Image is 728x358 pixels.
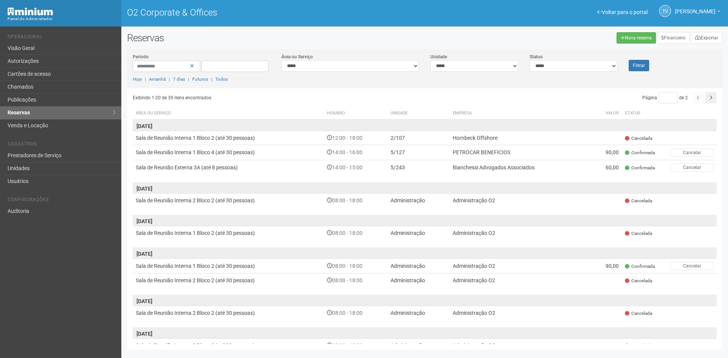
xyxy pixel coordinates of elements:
[136,331,152,337] strong: [DATE]
[450,131,592,145] td: Hornbeck Offshore
[136,298,152,304] strong: [DATE]
[625,165,655,171] span: Confirmada
[592,160,622,175] td: 60,00
[324,274,388,288] td: 08:00 - 18:00
[173,77,185,82] a: 7 dias
[388,107,450,120] th: Unidade
[450,160,592,175] td: Bianchessi Advogados Associados
[659,5,671,17] a: TV
[145,77,146,82] span: |
[625,343,652,349] span: Cancelada
[133,193,324,207] td: Sala de Reunião Interna 2 Bloco 2 (até 30 pessoas)
[8,34,116,42] li: Operacional
[642,95,688,100] span: Página de 2
[430,53,447,60] label: Unidade
[169,77,170,82] span: |
[133,107,324,120] th: Área ou Serviço
[388,226,450,240] td: Administração
[388,339,450,353] td: Administração
[136,218,152,224] strong: [DATE]
[388,306,450,320] td: Administração
[450,193,592,207] td: Administração O2
[625,135,652,142] span: Cancelada
[149,77,166,82] a: Amanhã
[188,77,189,82] span: |
[388,274,450,288] td: Administração
[324,145,388,160] td: 14:00 - 16:00
[133,145,324,160] td: Sala de Reunião Interna 1 Bloco 4 (até 30 pessoas)
[670,149,714,157] button: Cancelar
[192,77,208,82] a: Futuros
[530,53,543,60] label: Status
[691,32,722,44] button: Exportar
[675,9,720,16] a: [PERSON_NAME]
[625,150,655,156] span: Confirmada
[133,306,324,320] td: Sala de Reunião Interna 2 Bloco 2 (até 30 pessoas)
[388,160,450,175] td: 5/243
[629,60,649,71] button: Filtrar
[388,258,450,273] td: Administração
[133,160,324,175] td: Sala de Reunião Externa 3A (até 8 pessoas)
[450,274,592,288] td: Administração O2
[625,310,652,317] span: Cancelada
[450,339,592,353] td: Administração O2
[324,193,388,207] td: 08:00 - 18:00
[450,107,592,120] th: Empresa
[625,230,652,237] span: Cancelada
[133,226,324,240] td: Sala de Reunião Interna 1 Bloco 2 (até 30 pessoas)
[133,339,324,353] td: Sala de Reunião Interna 2 Bloco 2 (até 30 pessoas)
[388,131,450,145] td: 2/107
[625,278,652,284] span: Cancelada
[8,141,116,149] li: Cadastros
[136,123,152,129] strong: [DATE]
[133,258,324,273] td: Sala de Reunião Interna 1 Bloco 2 (até 30 pessoas)
[625,263,655,270] span: Confirmada
[8,197,116,205] li: Configurações
[324,258,388,273] td: 08:00 - 18:00
[324,339,388,353] td: 08:00 - 18:00
[324,306,388,320] td: 08:00 - 18:00
[215,77,228,82] a: Todos
[324,131,388,145] td: 12:00 - 18:00
[592,145,622,160] td: 90,00
[8,8,53,16] img: Minium
[625,198,652,204] span: Cancelada
[388,145,450,160] td: 5/127
[324,160,388,175] td: 14:00 - 15:00
[133,77,142,82] a: Hoje
[657,32,690,44] a: Financeiro
[133,92,425,103] div: Exibindo 1-20 de 39 itens encontrados
[211,77,212,82] span: |
[136,251,152,257] strong: [DATE]
[133,131,324,145] td: Sala de Reunião Interna 1 Bloco 2 (até 30 pessoas)
[622,107,667,120] th: Status
[450,145,592,160] td: PETROCAR BENEFICIOS
[450,226,592,240] td: Administração O2
[133,53,149,60] label: Período
[136,186,152,192] strong: [DATE]
[617,32,656,44] a: Nova reserva
[324,226,388,240] td: 08:00 - 18:00
[450,306,592,320] td: Administração O2
[133,274,324,288] td: Sala de Reunião Interna 2 Bloco 2 (até 30 pessoas)
[324,107,388,120] th: Horário
[675,1,715,14] span: Thayane Vasconcelos Torres
[670,262,714,270] button: Cancelar
[592,258,622,273] td: 90,00
[281,53,313,60] label: Área ou Serviço
[597,9,648,15] a: Voltar para o portal
[8,16,116,22] div: Painel do Administrador
[450,258,592,273] td: Administração O2
[127,32,419,44] h2: Reservas
[670,163,714,172] button: Cancelar
[592,107,622,120] th: Valor
[388,193,450,207] td: Administração
[127,8,419,17] h1: O2 Corporate & Offices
